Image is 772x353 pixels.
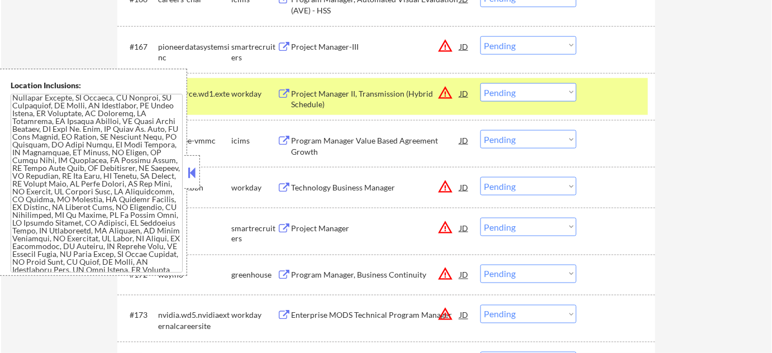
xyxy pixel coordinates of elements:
[158,41,231,63] div: pioneerdatasystemsinc
[459,218,470,238] div: JD
[459,265,470,285] div: JD
[459,130,470,150] div: JD
[459,177,470,197] div: JD
[459,36,470,56] div: JD
[437,38,453,54] button: warning_amber
[130,41,149,53] div: #167
[437,307,453,322] button: warning_amber
[437,179,453,194] button: warning_amber
[291,182,460,193] div: Technology Business Manager
[158,310,231,332] div: nvidia.wd5.nvidiaexternalcareersite
[437,266,453,282] button: warning_amber
[11,80,183,91] div: Location Inclusions:
[231,182,277,193] div: workday
[459,305,470,325] div: JD
[231,310,277,321] div: workday
[459,83,470,103] div: JD
[291,223,460,234] div: Project Manager
[130,310,149,321] div: #173
[231,41,277,63] div: smartrecruiters
[231,88,277,99] div: workday
[291,88,460,110] div: Project Manager II, Transmission (Hybrid Schedule)
[291,270,460,281] div: Program Manager, Business Continuity
[437,220,453,235] button: warning_amber
[231,270,277,281] div: greenhouse
[231,135,277,146] div: icims
[291,41,460,53] div: Project Manager-III
[231,223,277,245] div: smartrecruiters
[291,310,460,321] div: Enterprise MODS Technical Program Manager
[437,85,453,101] button: warning_amber
[291,135,460,157] div: Program Manager Value Based Agreement Growth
